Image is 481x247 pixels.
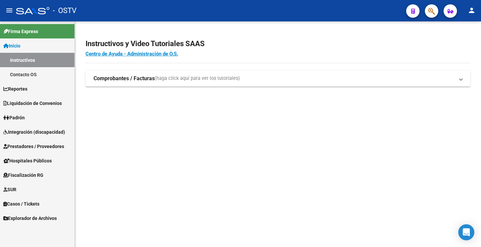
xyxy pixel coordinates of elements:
span: Integración (discapacidad) [3,128,65,136]
div: Open Intercom Messenger [458,224,474,240]
mat-expansion-panel-header: Comprobantes / Facturas(haga click aquí para ver los tutoriales) [86,71,470,87]
span: Inicio [3,42,20,49]
span: Padrón [3,114,25,121]
span: Prestadores / Proveedores [3,143,64,150]
h2: Instructivos y Video Tutoriales SAAS [86,37,470,50]
span: - OSTV [53,3,76,18]
span: Explorador de Archivos [3,215,57,222]
span: Casos / Tickets [3,200,39,208]
span: SUR [3,186,16,193]
span: Firma Express [3,28,38,35]
mat-icon: menu [5,6,13,14]
span: Fiscalización RG [3,171,43,179]
span: Liquidación de Convenios [3,100,62,107]
span: (haga click aquí para ver los tutoriales) [155,75,240,82]
strong: Comprobantes / Facturas [94,75,155,82]
span: Hospitales Públicos [3,157,52,164]
mat-icon: person [468,6,476,14]
span: Reportes [3,85,27,93]
a: Centro de Ayuda - Administración de O.S. [86,51,178,57]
